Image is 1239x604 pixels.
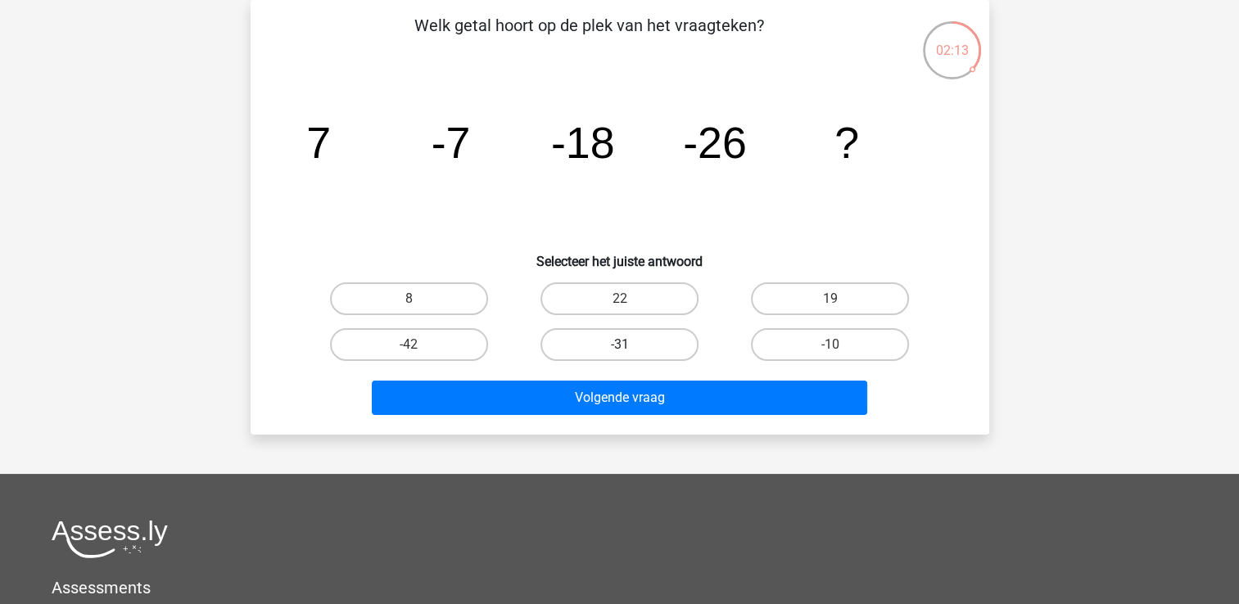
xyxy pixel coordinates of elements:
[751,282,909,315] label: 19
[921,20,983,61] div: 02:13
[751,328,909,361] label: -10
[834,118,859,167] tspan: ?
[277,13,902,62] p: Welk getal hoort op de plek van het vraagteken?
[330,282,488,315] label: 8
[306,118,331,167] tspan: 7
[550,118,614,167] tspan: -18
[540,282,699,315] label: 22
[52,520,168,558] img: Assessly logo
[540,328,699,361] label: -31
[683,118,747,167] tspan: -26
[277,241,963,269] h6: Selecteer het juiste antwoord
[431,118,470,167] tspan: -7
[372,381,867,415] button: Volgende vraag
[52,578,1187,597] h5: Assessments
[330,328,488,361] label: -42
